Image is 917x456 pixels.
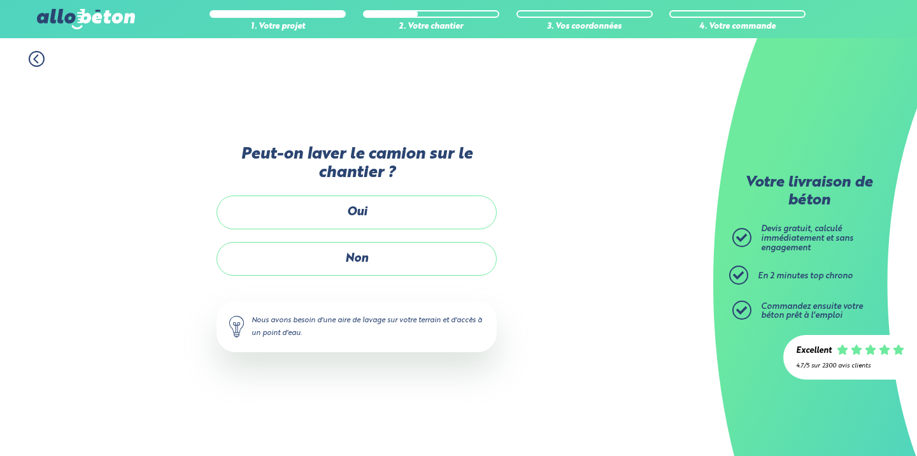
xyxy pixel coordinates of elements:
[796,346,832,356] div: Excellent
[804,406,903,442] iframe: Help widget launcher
[210,22,346,32] div: 1. Votre projet
[217,242,497,276] label: Non
[217,301,497,352] div: Nous avons besoin d'une aire de lavage sur votre terrain et d'accès à un point d'eau.
[669,22,806,32] div: 4. Votre commande
[796,362,904,369] div: 4.7/5 sur 2300 avis clients
[363,22,499,32] div: 2. Votre chantier
[217,145,497,183] label: Peut-on laver le camion sur le chantier ?
[761,303,863,320] span: Commandez ensuite votre béton prêt à l'emploi
[37,9,135,29] img: allobéton
[516,22,653,32] div: 3. Vos coordonnées
[761,225,853,252] span: Devis gratuit, calculé immédiatement et sans engagement
[758,272,853,280] span: En 2 minutes top chrono
[736,175,882,210] p: Votre livraison de béton
[217,196,497,229] label: Oui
